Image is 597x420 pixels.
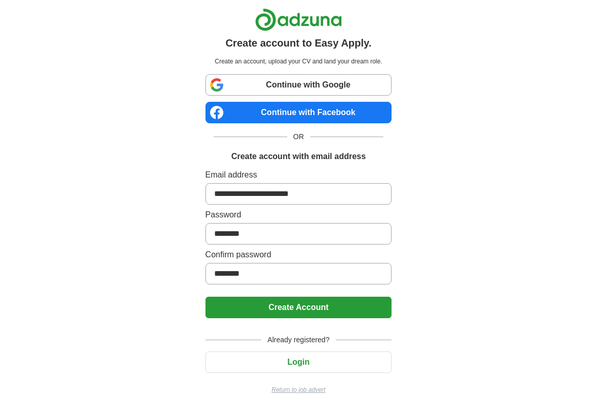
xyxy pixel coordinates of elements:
[205,74,392,96] a: Continue with Google
[255,8,342,31] img: Adzuna logo
[208,57,390,66] p: Create an account, upload your CV and land your dream role.
[205,209,392,221] label: Password
[205,358,392,366] a: Login
[205,102,392,123] a: Continue with Facebook
[205,351,392,373] button: Login
[231,150,365,163] h1: Create account with email address
[205,249,392,261] label: Confirm password
[205,169,392,181] label: Email address
[261,335,335,345] span: Already registered?
[287,131,310,142] span: OR
[205,297,392,318] button: Create Account
[225,35,372,51] h1: Create account to Easy Apply.
[205,385,392,394] a: Return to job advert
